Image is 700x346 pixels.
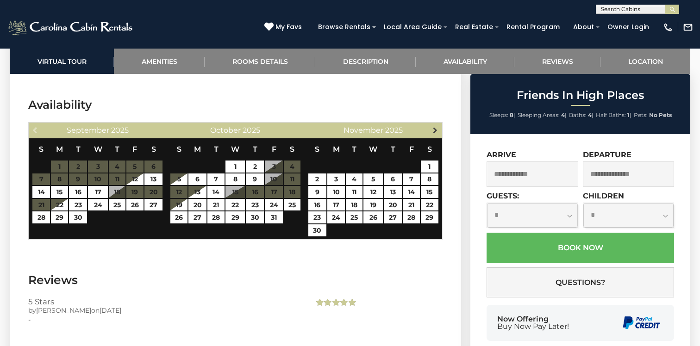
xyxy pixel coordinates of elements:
label: Children [583,192,624,200]
img: White-1-2.png [7,18,135,37]
a: 19 [170,199,187,211]
a: 28 [403,211,420,223]
span: Pets: [634,111,648,118]
a: Availability [416,49,514,74]
a: Location [600,49,690,74]
h3: Availability [28,97,443,113]
span: Thursday [391,145,395,154]
label: Arrive [487,150,516,159]
a: 1 [421,161,438,173]
a: 15 [51,186,68,198]
li: | [518,109,567,121]
a: 9 [308,186,326,198]
a: 17 [327,199,345,211]
span: [PERSON_NAME] [36,306,91,315]
a: 30 [246,211,264,223]
a: 28 [32,211,50,223]
a: 25 [346,211,362,223]
a: Browse Rentals [313,20,375,34]
a: 9 [246,173,264,185]
span: [DATE] [100,306,121,315]
a: Next [430,124,441,136]
a: Rental Program [502,20,564,34]
span: Saturday [290,145,294,154]
a: 31 [265,211,283,223]
a: 8 [421,173,438,185]
a: 2 [308,173,326,185]
a: 22 [421,199,438,211]
a: 30 [69,211,87,223]
span: Thursday [253,145,257,154]
span: Saturday [151,145,156,154]
a: 24 [265,199,283,211]
a: 6 [384,173,402,185]
a: 3 [327,173,345,185]
span: My Favs [275,22,302,32]
span: Wednesday [94,145,102,154]
a: Amenities [114,49,205,74]
a: 26 [170,211,187,223]
a: 29 [225,211,245,223]
span: Tuesday [352,145,356,154]
a: 11 [346,186,362,198]
span: Saturday [427,145,432,154]
a: 12 [363,186,383,198]
strong: 4 [561,111,565,118]
img: mail-regular-white.png [683,22,693,32]
a: 16 [69,186,87,198]
a: Description [315,49,416,74]
a: Rooms Details [205,49,315,74]
strong: 4 [588,111,592,118]
a: 22 [225,199,245,211]
span: Tuesday [214,145,219,154]
span: Buy Now Pay Later! [497,323,569,330]
a: 6 [188,173,206,185]
li: | [596,109,631,121]
li: | [489,109,515,121]
label: Departure [583,150,631,159]
a: 13 [384,186,402,198]
span: Friday [132,145,137,154]
button: Questions? [487,267,674,297]
a: 13 [188,186,206,198]
a: 19 [363,199,383,211]
a: 1 [225,161,245,173]
a: 29 [51,211,68,223]
div: Now Offering [497,315,569,330]
a: 24 [88,199,107,211]
a: 29 [421,211,438,223]
strong: 1 [627,111,630,118]
label: Guests: [487,192,519,200]
a: 5 [170,173,187,185]
span: Sleeping Areas: [518,111,560,118]
a: About [569,20,599,34]
a: 16 [308,199,326,211]
span: November [344,126,383,135]
a: 27 [144,199,162,211]
h3: 5 Stars [28,297,300,306]
a: 13 [144,173,162,185]
a: 18 [346,199,362,211]
a: 17 [88,186,107,198]
button: Book Now [487,233,674,263]
a: 27 [188,211,206,223]
a: 7 [403,173,420,185]
a: 26 [126,199,144,211]
a: 27 [384,211,402,223]
a: 20 [188,199,206,211]
a: 21 [207,199,225,211]
span: Monday [56,145,63,154]
a: 14 [403,186,420,198]
a: My Favs [264,22,304,32]
a: 12 [126,173,144,185]
span: Baths: [569,111,587,118]
li: | [569,109,594,121]
a: 5 [363,173,383,185]
span: September [67,126,109,135]
span: Tuesday [76,145,81,154]
span: Sunday [177,145,181,154]
a: 15 [421,186,438,198]
a: Owner Login [603,20,654,34]
a: 7 [207,173,225,185]
a: 25 [109,199,125,211]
